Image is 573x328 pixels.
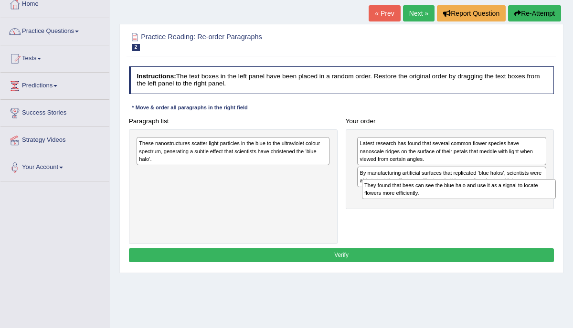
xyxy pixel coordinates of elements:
a: Predictions [0,73,109,96]
div: These nanostructures scatter light particles in the blue to the ultraviolet colour spectrum, gene... [137,137,329,165]
span: 2 [132,44,140,51]
button: Re-Attempt [508,5,561,21]
b: Instructions: [137,73,176,80]
a: « Prev [369,5,400,21]
a: Next » [403,5,435,21]
a: Success Stories [0,100,109,124]
button: Report Question [437,5,506,21]
div: Latest research has found that several common flower species have nanoscale ridges on the surface... [357,137,546,165]
div: * Move & order all paragraphs in the right field [129,104,251,112]
a: Strategy Videos [0,127,109,151]
div: By manufacturing artificial surfaces that replicated ‘blue halos’, scientists were able to test t... [357,167,546,187]
a: Your Account [0,154,109,178]
h4: Paragraph list [129,118,338,125]
h4: Your order [346,118,554,125]
div: They found that bees can see the blue halo and use it as a signal to locate flowers more efficien... [362,179,556,199]
h2: Practice Reading: Re-order Paragraphs [129,31,393,51]
button: Verify [129,248,554,262]
a: Practice Questions [0,18,109,42]
a: Tests [0,45,109,69]
h4: The text boxes in the left panel have been placed in a random order. Restore the original order b... [129,66,554,94]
